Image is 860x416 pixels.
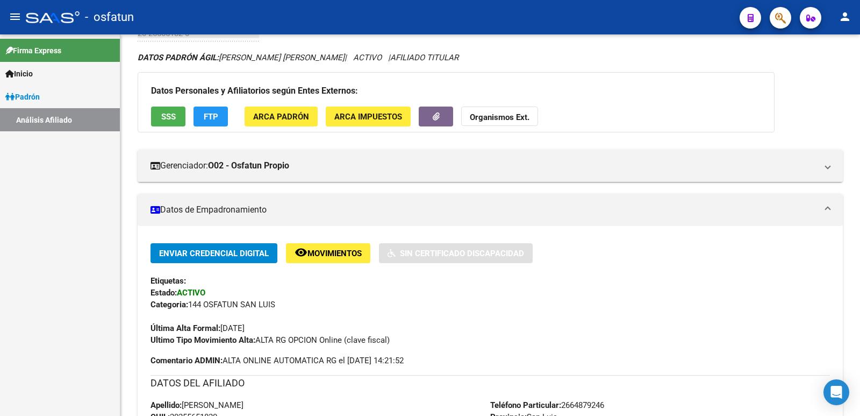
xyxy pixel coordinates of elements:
[838,10,851,23] mat-icon: person
[326,107,411,126] button: ARCA Impuestos
[400,249,524,258] span: Sin Certificado Discapacidad
[150,323,220,333] strong: Última Alta Formal:
[245,107,318,126] button: ARCA Padrón
[150,276,186,286] strong: Etiquetas:
[150,335,255,345] strong: Ultimo Tipo Movimiento Alta:
[5,45,61,57] span: Firma Express
[461,107,538,126] button: Organismos Ext.
[150,243,277,263] button: Enviar Credencial Digital
[150,323,245,333] span: [DATE]
[150,300,188,309] strong: Categoria:
[307,249,362,258] span: Movimientos
[151,83,761,98] h3: Datos Personales y Afiliatorios según Entes Externos:
[286,243,370,263] button: Movimientos
[150,288,177,298] strong: Estado:
[334,112,402,122] span: ARCA Impuestos
[490,400,604,410] span: 2664879246
[5,91,40,103] span: Padrón
[85,5,134,29] span: - osfatun
[390,53,458,62] span: AFILIADO TITULAR
[295,246,307,259] mat-icon: remove_red_eye
[150,400,243,410] span: [PERSON_NAME]
[138,150,843,182] mat-expansion-panel-header: Gerenciador:O02 - Osfatun Propio
[151,107,185,126] button: SSS
[138,53,219,62] strong: DATOS PADRÓN ÁGIL:
[150,356,223,365] strong: Comentario ADMIN:
[470,112,529,122] strong: Organismos Ext.
[161,112,176,122] span: SSS
[193,107,228,126] button: FTP
[208,160,289,172] strong: O02 - Osfatun Propio
[490,400,561,410] strong: Teléfono Particular:
[138,53,345,62] span: [PERSON_NAME] [PERSON_NAME]
[253,112,309,122] span: ARCA Padrón
[150,355,404,366] span: ALTA ONLINE AUTOMATICA RG el [DATE] 14:21:52
[159,249,269,258] span: Enviar Credencial Digital
[150,335,390,345] span: ALTA RG OPCION Online (clave fiscal)
[150,400,182,410] strong: Apellido:
[823,379,849,405] div: Open Intercom Messenger
[150,299,830,311] div: 144 OSFATUN SAN LUIS
[9,10,21,23] mat-icon: menu
[138,194,843,226] mat-expansion-panel-header: Datos de Empadronamiento
[5,68,33,80] span: Inicio
[204,112,218,122] span: FTP
[150,204,817,216] mat-panel-title: Datos de Empadronamiento
[150,160,817,172] mat-panel-title: Gerenciador:
[138,53,458,62] i: | ACTIVO |
[379,243,533,263] button: Sin Certificado Discapacidad
[177,288,205,298] strong: ACTIVO
[150,376,830,391] h3: DATOS DEL AFILIADO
